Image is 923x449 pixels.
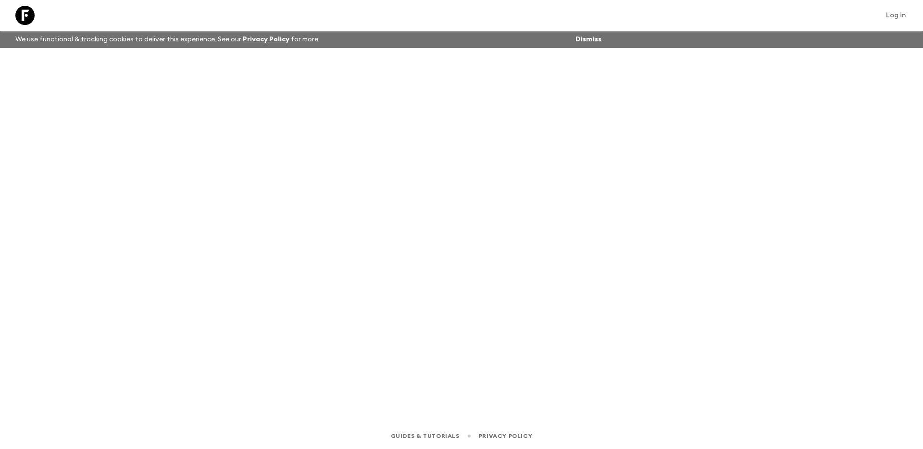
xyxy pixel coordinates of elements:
a: Privacy Policy [479,431,532,441]
a: Guides & Tutorials [391,431,460,441]
p: We use functional & tracking cookies to deliver this experience. See our for more. [12,31,324,48]
a: Privacy Policy [243,36,289,43]
button: Dismiss [573,33,604,46]
a: Log in [881,9,911,22]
